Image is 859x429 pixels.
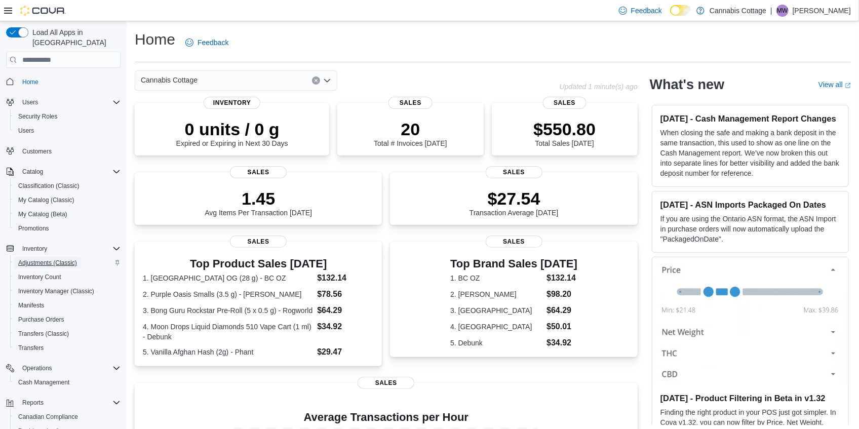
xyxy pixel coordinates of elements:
[10,375,125,389] button: Cash Management
[450,289,542,299] dt: 2. [PERSON_NAME]
[14,194,121,206] span: My Catalog (Classic)
[10,109,125,124] button: Security Roles
[14,110,61,123] a: Security Roles
[143,411,630,423] h4: Average Transactions per Hour
[198,37,228,48] span: Feedback
[14,110,121,123] span: Security Roles
[14,208,71,220] a: My Catalog (Beta)
[18,362,121,374] span: Operations
[18,224,49,232] span: Promotions
[2,242,125,256] button: Inventory
[10,221,125,236] button: Promotions
[18,76,43,88] a: Home
[230,166,287,178] span: Sales
[470,188,559,209] p: $27.54
[204,97,260,109] span: Inventory
[14,342,48,354] a: Transfers
[14,271,65,283] a: Inventory Count
[10,410,125,424] button: Canadian Compliance
[14,411,121,423] span: Canadian Compliance
[18,75,121,88] span: Home
[18,397,121,409] span: Reports
[14,208,121,220] span: My Catalog (Beta)
[10,193,125,207] button: My Catalog (Classic)
[650,76,724,93] h2: What's new
[18,397,48,409] button: Reports
[141,74,198,86] span: Cannabis Cottage
[22,364,52,372] span: Operations
[660,200,840,210] h3: [DATE] - ASN Imports Packaged On Dates
[14,299,121,311] span: Manifests
[20,6,66,16] img: Cova
[2,165,125,179] button: Catalog
[14,285,98,297] a: Inventory Manager (Classic)
[143,305,313,316] dt: 3. Bong Guru Rockstar Pre-Roll (5 x 0.5 g) - Rogworld
[546,337,577,349] dd: $34.92
[2,95,125,109] button: Users
[317,272,374,284] dd: $132.14
[317,288,374,300] dd: $78.56
[181,32,232,53] a: Feedback
[14,328,73,340] a: Transfers (Classic)
[22,78,38,86] span: Home
[10,179,125,193] button: Classification (Classic)
[323,76,331,85] button: Open list of options
[10,313,125,327] button: Purchase Orders
[2,74,125,89] button: Home
[546,304,577,317] dd: $64.29
[317,304,374,317] dd: $64.29
[14,257,121,269] span: Adjustments (Classic)
[14,180,84,192] a: Classification (Classic)
[18,413,78,421] span: Canadian Compliance
[660,128,840,178] p: When closing the safe and making a bank deposit in the same transaction, this used to show as one...
[205,188,312,209] p: 1.45
[14,222,121,235] span: Promotions
[388,97,432,109] span: Sales
[2,396,125,410] button: Reports
[670,5,691,16] input: Dark Mode
[546,321,577,333] dd: $50.01
[358,377,414,389] span: Sales
[28,27,121,48] span: Load All Apps in [GEOGRAPHIC_DATA]
[176,119,288,139] p: 0 units / 0 g
[14,271,121,283] span: Inventory Count
[660,113,840,124] h3: [DATE] - Cash Management Report Changes
[18,287,94,295] span: Inventory Manager (Classic)
[18,96,121,108] span: Users
[14,314,68,326] a: Purchase Orders
[143,273,313,283] dt: 1. [GEOGRAPHIC_DATA] OG (28 g) - BC OZ
[143,322,313,342] dt: 4. Moon Drops Liquid Diamonds 510 Vape Cart (1 ml) - Debunk
[18,259,77,267] span: Adjustments (Classic)
[18,362,56,374] button: Operations
[14,194,79,206] a: My Catalog (Classic)
[18,96,42,108] button: Users
[18,145,56,158] a: Customers
[14,376,73,388] a: Cash Management
[10,327,125,341] button: Transfers (Classic)
[14,376,121,388] span: Cash Management
[18,344,44,352] span: Transfers
[14,257,81,269] a: Adjustments (Classic)
[14,299,48,311] a: Manifests
[10,341,125,355] button: Transfers
[710,5,766,17] p: Cannabis Cottage
[18,182,80,190] span: Classification (Classic)
[18,273,61,281] span: Inventory Count
[18,243,121,255] span: Inventory
[374,119,447,139] p: 20
[660,393,840,403] h3: [DATE] - Product Filtering in Beta in v1.32
[793,5,851,17] p: [PERSON_NAME]
[450,258,577,270] h3: Top Brand Sales [DATE]
[143,289,313,299] dt: 2. Purple Oasis Smalls (3.5 g) - [PERSON_NAME]
[10,298,125,313] button: Manifests
[14,285,121,297] span: Inventory Manager (Classic)
[450,322,542,332] dt: 4. [GEOGRAPHIC_DATA]
[660,214,840,244] p: If you are using the Ontario ASN format, the ASN Import in purchase orders will now automatically...
[10,124,125,138] button: Users
[22,245,47,253] span: Inventory
[845,83,851,89] svg: External link
[14,314,121,326] span: Purchase Orders
[18,243,51,255] button: Inventory
[22,168,43,176] span: Catalog
[2,361,125,375] button: Operations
